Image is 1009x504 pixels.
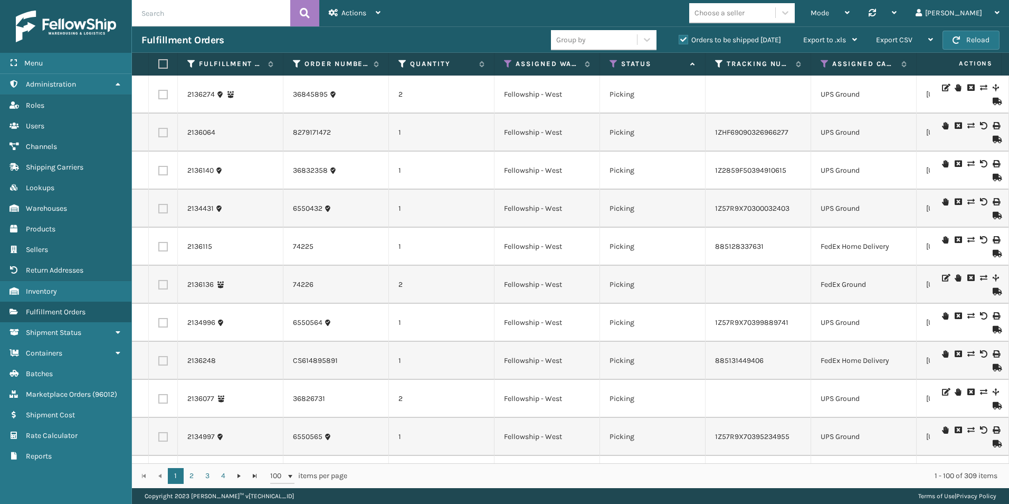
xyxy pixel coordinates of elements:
[955,388,961,396] i: On Hold
[26,410,75,419] span: Shipment Cost
[494,266,600,304] td: Fellowship - West
[26,287,57,296] span: Inventory
[955,312,961,320] i: Cancel Fulfillment Order
[811,418,917,456] td: UPS Ground
[26,142,57,151] span: Channels
[494,152,600,190] td: Fellowship - West
[715,432,789,441] a: 1Z57R9X70395234955
[389,456,494,494] td: 1
[26,390,91,399] span: Marketplace Orders
[600,456,706,494] td: Picking
[715,204,789,213] a: 1Z57R9X70300032403
[187,203,214,214] a: 2134431
[26,307,85,316] span: Fulfillment Orders
[942,350,948,358] i: On Hold
[993,288,999,295] i: Mark as Shipped
[993,98,999,105] i: Mark as Shipped
[955,274,961,282] i: On Hold
[993,84,999,91] i: Split Fulfillment Order
[993,326,999,333] i: Mark as Shipped
[955,84,961,91] i: On Hold
[956,492,996,500] a: Privacy Policy
[26,204,67,213] span: Warehouses
[26,122,44,130] span: Users
[26,80,76,89] span: Administration
[967,84,974,91] i: Cancel Fulfillment Order
[16,11,116,42] img: logo
[494,304,600,342] td: Fellowship - West
[600,304,706,342] td: Picking
[811,152,917,190] td: UPS Ground
[811,266,917,304] td: FedEx Ground
[955,350,961,358] i: Cancel Fulfillment Order
[293,279,313,290] a: 74226
[993,174,999,181] i: Mark as Shipped
[362,471,997,481] div: 1 - 100 of 309 items
[26,328,81,337] span: Shipment Status
[26,369,53,378] span: Batches
[600,152,706,190] td: Picking
[26,163,83,172] span: Shipping Carriers
[993,160,999,167] i: Print Label
[980,426,986,434] i: Void Label
[389,342,494,380] td: 1
[389,418,494,456] td: 1
[556,34,586,45] div: Group by
[942,84,948,91] i: Edit
[600,228,706,266] td: Picking
[803,35,846,44] span: Export to .xls
[980,198,986,206] i: Void Label
[967,350,974,358] i: Change shipping
[715,356,764,365] a: 885131449406
[942,388,948,396] i: Edit
[811,114,917,152] td: UPS Ground
[918,488,996,504] div: |
[967,426,974,434] i: Change shipping
[26,101,44,110] span: Roles
[942,426,948,434] i: On Hold
[980,236,986,244] i: Void Label
[187,318,215,328] a: 2134996
[389,76,494,114] td: 2
[993,212,999,219] i: Mark as Shipped
[600,76,706,114] td: Picking
[26,245,48,254] span: Sellers
[389,228,494,266] td: 1
[293,318,322,328] a: 6550564
[955,236,961,244] i: Cancel Fulfillment Order
[967,274,974,282] i: Cancel Fulfillment Order
[26,266,83,275] span: Return Addresses
[967,198,974,206] i: Change shipping
[967,388,974,396] i: Cancel Fulfillment Order
[26,225,55,234] span: Products
[942,160,948,167] i: On Hold
[993,402,999,409] i: Mark as Shipped
[145,488,294,504] p: Copyright 2023 [PERSON_NAME]™ v [TECHNICAL_ID]
[247,468,263,484] a: Go to the last page
[993,198,999,206] i: Print Label
[918,492,955,500] a: Terms of Use
[942,236,948,244] i: On Hold
[942,274,948,282] i: Edit
[980,312,986,320] i: Void Label
[199,468,215,484] a: 3
[141,34,224,46] h3: Fulfillment Orders
[993,250,999,257] i: Mark as Shipped
[993,236,999,244] i: Print Label
[600,418,706,456] td: Picking
[993,426,999,434] i: Print Label
[811,342,917,380] td: FedEx Home Delivery
[494,114,600,152] td: Fellowship - West
[304,59,368,69] label: Order Number
[993,364,999,371] i: Mark as Shipped
[955,160,961,167] i: Cancel Fulfillment Order
[832,59,896,69] label: Assigned Carrier Service
[942,198,948,206] i: On Hold
[876,35,912,44] span: Export CSV
[293,241,313,252] a: 74225
[955,198,961,206] i: Cancel Fulfillment Order
[967,236,974,244] i: Change shipping
[24,59,43,68] span: Menu
[270,471,286,481] span: 100
[993,122,999,129] i: Print Label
